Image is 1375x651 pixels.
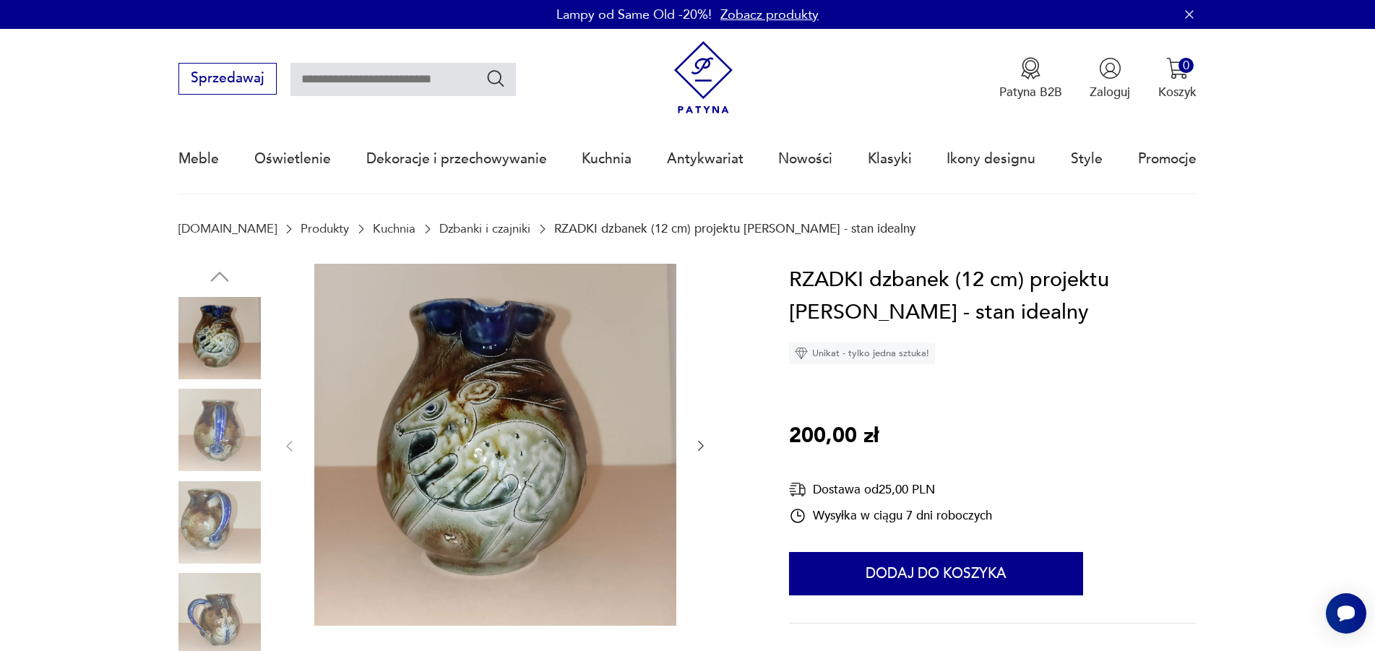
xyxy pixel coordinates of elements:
p: Patyna B2B [999,84,1062,100]
a: Dzbanki i czajniki [439,222,530,236]
button: Patyna B2B [999,57,1062,100]
a: Ikona medaluPatyna B2B [999,57,1062,100]
button: Szukaj [486,68,507,89]
a: Sprzedawaj [178,74,276,85]
p: Koszyk [1158,84,1197,100]
img: Ikonka użytkownika [1099,57,1121,79]
p: RZADKI dzbanek (12 cm) projektu [PERSON_NAME] - stan idealny [554,222,915,236]
iframe: Smartsupp widget button [1326,593,1366,634]
button: 0Koszyk [1158,57,1197,100]
img: Zdjęcie produktu RZADKI dzbanek (12 cm) projektu Elfriede Balzar-Kopp - stan idealny [314,264,676,626]
a: Kuchnia [373,222,415,236]
a: Meble [178,126,219,192]
a: Antykwariat [667,126,743,192]
a: [DOMAIN_NAME] [178,222,277,236]
div: 0 [1178,58,1194,73]
img: Zdjęcie produktu RZADKI dzbanek (12 cm) projektu Elfriede Balzar-Kopp - stan idealny [178,297,261,379]
img: Ikona koszyka [1166,57,1189,79]
img: Ikona diamentu [795,347,808,360]
a: Promocje [1138,126,1197,192]
div: Wysyłka w ciągu 7 dni roboczych [789,507,992,525]
a: Kuchnia [582,126,632,192]
div: Dostawa od 25,00 PLN [789,480,992,499]
h1: RZADKI dzbanek (12 cm) projektu [PERSON_NAME] - stan idealny [789,264,1196,329]
button: Dodaj do koszyka [789,552,1083,595]
a: Nowości [778,126,832,192]
img: Zdjęcie produktu RZADKI dzbanek (12 cm) projektu Elfriede Balzar-Kopp - stan idealny [178,389,261,471]
img: Zdjęcie produktu RZADKI dzbanek (12 cm) projektu Elfriede Balzar-Kopp - stan idealny [178,481,261,564]
p: Zaloguj [1090,84,1130,100]
a: Dekoracje i przechowywanie [366,126,547,192]
p: Lampy od Same Old -20%! [556,6,712,24]
img: Ikona medalu [1020,57,1042,79]
a: Ikony designu [947,126,1035,192]
img: Ikona dostawy [789,480,806,499]
a: Oświetlenie [254,126,331,192]
a: Style [1071,126,1103,192]
a: Zobacz produkty [720,6,819,24]
div: Unikat - tylko jedna sztuka! [789,342,935,364]
a: Klasyki [868,126,912,192]
img: Patyna - sklep z meblami i dekoracjami vintage [667,41,740,114]
a: Produkty [301,222,349,236]
button: Sprzedawaj [178,63,276,95]
p: 200,00 zł [789,420,879,453]
button: Zaloguj [1090,57,1130,100]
